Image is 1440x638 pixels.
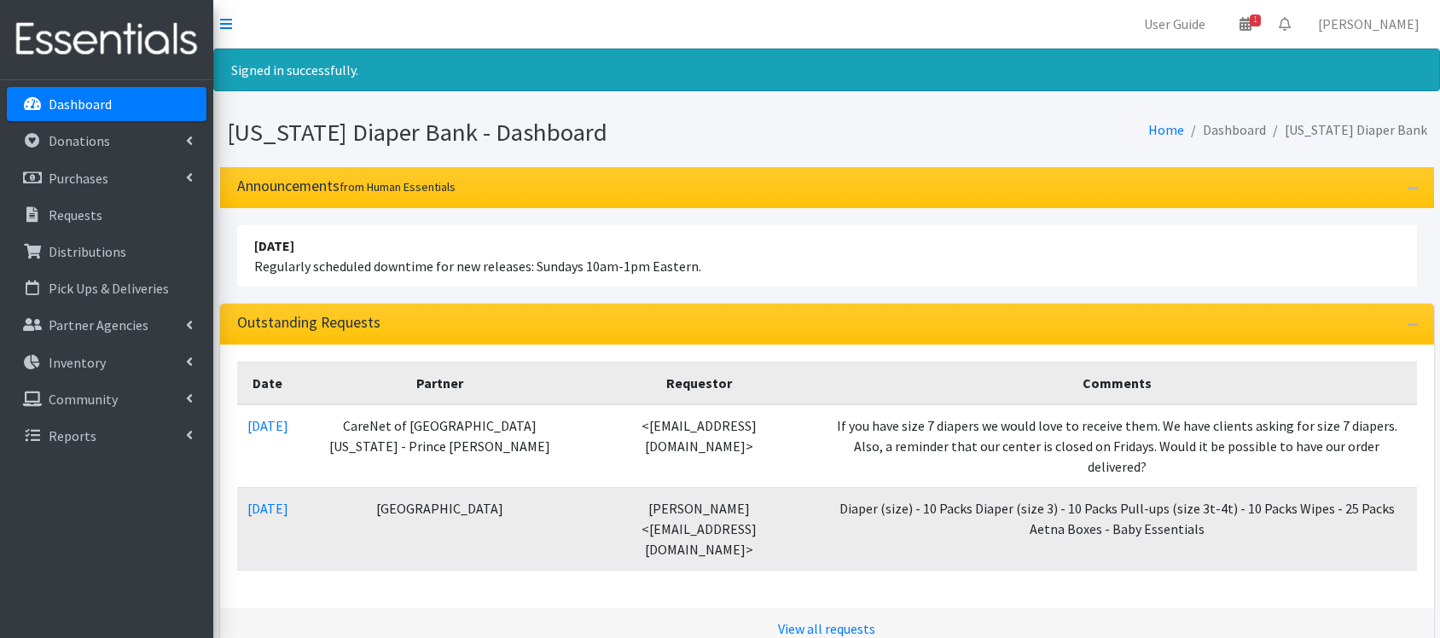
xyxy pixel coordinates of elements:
[7,345,206,380] a: Inventory
[49,96,112,113] p: Dashboard
[237,225,1417,287] li: Regularly scheduled downtime for new releases: Sundays 10am-1pm Eastern.
[1226,7,1265,41] a: 1
[340,179,456,194] small: from Human Essentials
[581,404,816,488] td: <[EMAIL_ADDRESS][DOMAIN_NAME]>
[817,404,1417,488] td: If you have size 7 diapers we would love to receive them. We have clients asking for size 7 diape...
[299,487,582,570] td: [GEOGRAPHIC_DATA]
[7,161,206,195] a: Purchases
[7,11,206,68] img: HumanEssentials
[1266,118,1427,142] li: [US_STATE] Diaper Bank
[237,314,380,332] h3: Outstanding Requests
[49,427,96,444] p: Reports
[237,362,299,404] th: Date
[49,316,148,333] p: Partner Agencies
[7,198,206,232] a: Requests
[227,118,821,148] h1: [US_STATE] Diaper Bank - Dashboard
[1250,14,1261,26] span: 1
[817,362,1417,404] th: Comments
[7,308,206,342] a: Partner Agencies
[7,271,206,305] a: Pick Ups & Deliveries
[237,177,456,195] h3: Announcements
[581,487,816,570] td: [PERSON_NAME] <[EMAIL_ADDRESS][DOMAIN_NAME]>
[49,354,106,371] p: Inventory
[7,382,206,416] a: Community
[1130,7,1219,41] a: User Guide
[299,362,582,404] th: Partner
[1304,7,1433,41] a: [PERSON_NAME]
[581,362,816,404] th: Requestor
[49,170,108,187] p: Purchases
[49,391,118,408] p: Community
[213,49,1440,91] div: Signed in successfully.
[299,404,582,488] td: CareNet of [GEOGRAPHIC_DATA][US_STATE] - Prince [PERSON_NAME]
[49,243,126,260] p: Distributions
[7,419,206,453] a: Reports
[49,280,169,297] p: Pick Ups & Deliveries
[49,206,102,223] p: Requests
[778,620,875,637] a: View all requests
[7,87,206,121] a: Dashboard
[817,487,1417,570] td: Diaper (size) - 10 Packs Diaper (size 3) - 10 Packs Pull-ups (size 3t-4t) - 10 Packs Wipes - 25 P...
[254,237,294,254] strong: [DATE]
[1184,118,1266,142] li: Dashboard
[7,235,206,269] a: Distributions
[1148,121,1184,138] a: Home
[7,124,206,158] a: Donations
[247,417,288,434] a: [DATE]
[247,500,288,517] a: [DATE]
[49,132,110,149] p: Donations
